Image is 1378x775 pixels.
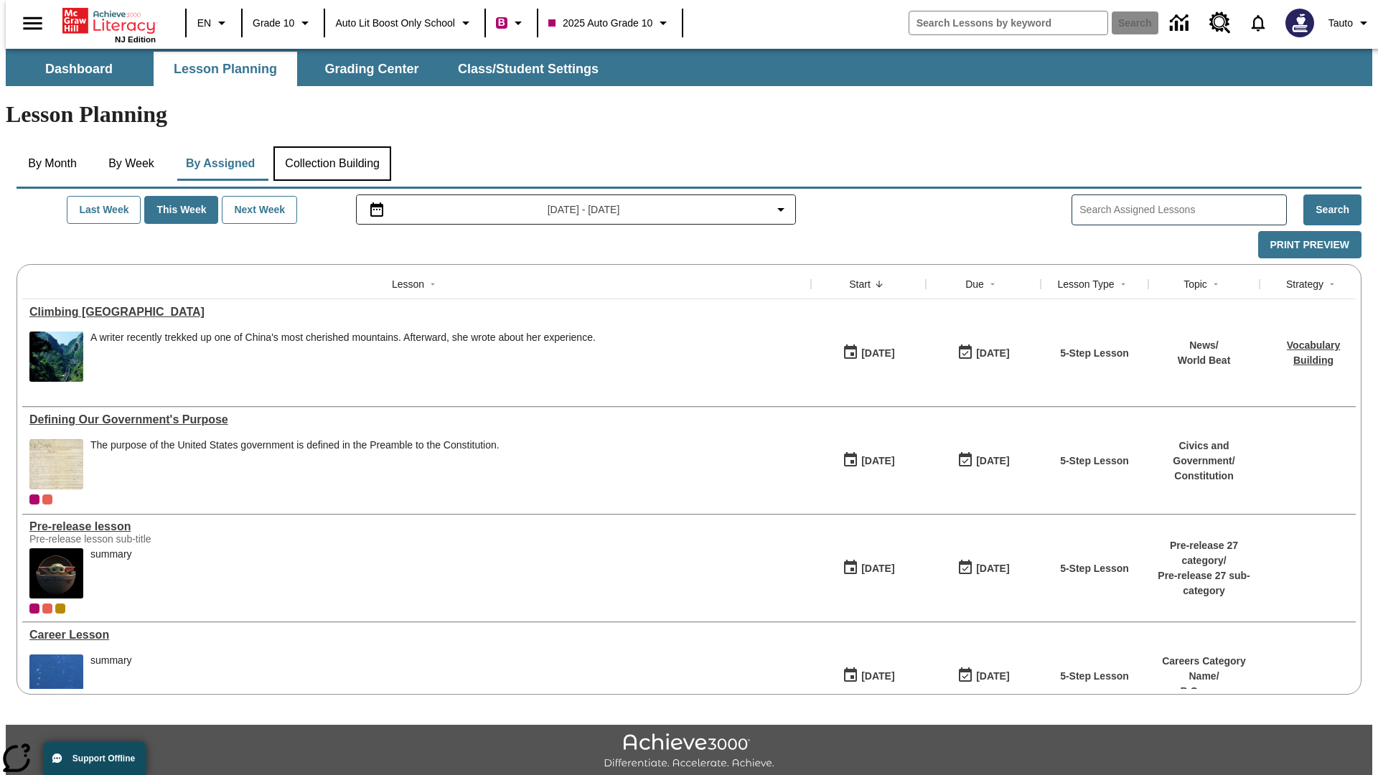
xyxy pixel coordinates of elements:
span: Current Class [29,494,39,504]
img: fish [29,654,83,705]
p: Pre-release 27 sub-category [1156,568,1252,598]
span: Dashboard [45,61,113,77]
a: Career Lesson, Lessons [29,629,804,642]
p: Civics and Government / [1156,438,1252,469]
button: Support Offline [43,742,146,775]
button: 01/22/25: First time the lesson was available [838,555,899,582]
button: This Week [144,196,218,224]
p: Constitution [1156,469,1252,484]
span: Support Offline [72,753,135,764]
button: Dashboard [7,52,151,86]
div: Defining Our Government's Purpose [29,413,804,426]
button: Profile/Settings [1323,10,1378,36]
div: [DATE] [976,452,1009,470]
button: Boost Class color is violet red. Change class color [490,10,533,36]
p: 5-Step Lesson [1060,346,1129,361]
button: 07/22/25: First time the lesson was available [838,339,899,367]
div: OL 2025 Auto Grade 11 [42,603,52,614]
div: SubNavbar [6,52,611,86]
span: Grading Center [324,61,418,77]
div: summary [90,654,132,667]
div: Due [965,277,984,291]
input: search field [909,11,1107,34]
a: Vocabulary Building [1287,339,1340,366]
button: 07/01/25: First time the lesson was available [838,447,899,474]
p: B Careers [1156,684,1252,699]
button: Open side menu [11,2,54,44]
span: Tauto [1328,16,1353,31]
button: 01/13/25: First time the lesson was available [838,662,899,690]
span: New 2025 class [55,603,65,614]
button: Class/Student Settings [446,52,610,86]
div: Career Lesson [29,629,804,642]
button: By Month [17,146,88,181]
div: Home [62,5,156,44]
svg: Collapse Date Range Filter [772,201,789,218]
p: Careers Category Name / [1156,654,1252,684]
a: Climbing Mount Tai, Lessons [29,306,804,319]
button: 01/25/26: Last day the lesson can be accessed [952,555,1014,582]
p: News / [1178,338,1231,353]
div: SubNavbar [6,49,1372,86]
span: [DATE] - [DATE] [548,202,620,217]
div: Lesson [392,277,424,291]
div: summary [90,654,132,705]
button: 03/31/26: Last day the lesson can be accessed [952,447,1014,474]
a: Data Center [1161,4,1201,43]
span: Class/Student Settings [458,61,599,77]
span: EN [197,16,211,31]
img: 6000 stone steps to climb Mount Tai in Chinese countryside [29,332,83,382]
p: 5-Step Lesson [1060,454,1129,469]
button: Grade: Grade 10, Select a grade [247,10,319,36]
span: B [498,14,505,32]
img: This historic document written in calligraphic script on aged parchment, is the Preamble of the C... [29,439,83,489]
p: World Beat [1178,353,1231,368]
div: [DATE] [976,560,1009,578]
a: Home [62,6,156,35]
button: Next Week [222,196,297,224]
div: [DATE] [861,560,894,578]
button: 01/17/26: Last day the lesson can be accessed [952,662,1014,690]
div: [DATE] [861,452,894,470]
div: Pre-release lesson sub-title [29,533,245,545]
a: Defining Our Government's Purpose, Lessons [29,413,804,426]
div: The purpose of the United States government is defined in the Preamble to the Constitution. [90,439,500,489]
p: Pre-release 27 category / [1156,538,1252,568]
div: summary [90,548,132,598]
div: [DATE] [976,667,1009,685]
p: 5-Step Lesson [1060,561,1129,576]
div: Lesson Type [1057,277,1114,291]
span: Grade 10 [253,16,294,31]
button: Select the date range menu item [362,201,790,218]
div: Climbing Mount Tai [29,306,804,319]
div: Start [849,277,871,291]
div: Strategy [1286,277,1323,291]
button: Print Preview [1258,231,1361,259]
a: Pre-release lesson, Lessons [29,520,804,533]
span: Auto Lit Boost only School [335,16,455,31]
button: By Assigned [174,146,266,181]
button: Search [1303,194,1361,225]
div: A writer recently trekked up one of China's most cherished mountains. Afterward, she wrote about ... [90,332,596,382]
button: Sort [984,276,1001,293]
button: By Week [95,146,167,181]
div: Current Class [29,603,39,614]
img: Avatar [1285,9,1314,37]
button: 06/30/26: Last day the lesson can be accessed [952,339,1014,367]
button: Language: EN, Select a language [191,10,237,36]
div: A writer recently trekked up one of China's most cherished mountains. Afterward, she wrote about ... [90,332,596,344]
a: Resource Center, Will open in new tab [1201,4,1239,42]
span: NJ Edition [115,35,156,44]
button: Sort [1115,276,1132,293]
div: [DATE] [976,344,1009,362]
div: [DATE] [861,344,894,362]
div: summary [90,548,132,560]
img: hero alt text [29,548,83,598]
button: Sort [871,276,888,293]
div: OL 2025 Auto Grade 11 [42,494,52,504]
